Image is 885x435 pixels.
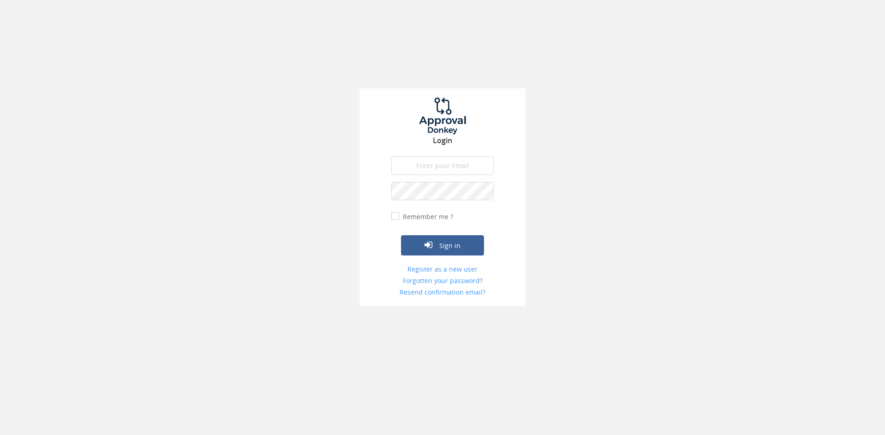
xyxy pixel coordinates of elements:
[408,98,477,134] img: logo.png
[401,235,484,255] button: Sign in
[401,212,453,221] label: Remember me ?
[360,137,525,145] h3: Login
[391,265,494,274] a: Register as a new user
[391,276,494,285] a: Forgotten your password?
[391,288,494,297] a: Resend confirmation email?
[391,157,494,175] input: Enter your Email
